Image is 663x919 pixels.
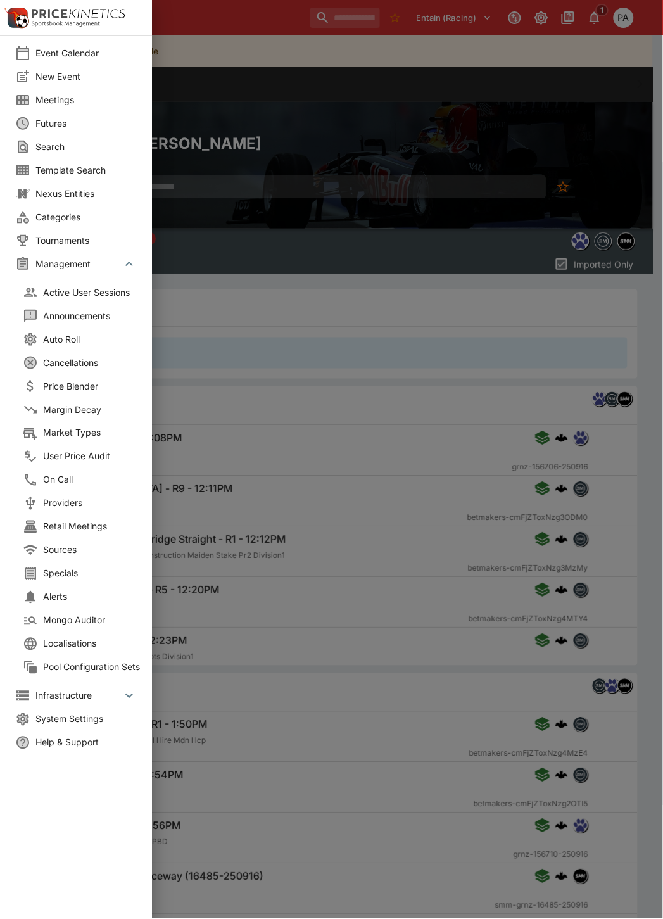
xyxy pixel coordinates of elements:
img: PriceKinetics Logo [4,5,29,30]
span: Margin Decay [43,403,144,416]
span: Mongo Auditor [43,614,144,627]
span: On Call [43,473,144,486]
span: Pool Configuration Sets [43,661,144,674]
span: Meetings [35,93,137,106]
span: Categories [35,210,137,224]
span: Alerts [43,590,144,604]
span: System Settings [35,713,137,726]
span: Retail Meetings [43,520,144,533]
span: Futures [35,117,137,130]
span: Auto Roll [43,333,144,346]
span: Cancellations [43,356,144,369]
span: Market Types [43,426,144,440]
span: Nexus Entities [35,187,137,200]
span: Help & Support [35,736,137,749]
span: Sources [43,543,144,557]
span: Price Blender [43,379,144,393]
span: User Price Audit [43,450,144,463]
span: Tournaments [35,234,137,247]
span: Localisations [43,637,144,650]
span: Announcements [43,309,144,322]
span: Specials [43,567,144,580]
img: PriceKinetics [32,9,125,18]
span: Active User Sessions [43,286,144,299]
img: Sportsbook Management [32,21,100,27]
span: Template Search [35,163,137,177]
span: Providers [43,497,144,510]
span: Search [35,140,137,153]
span: Management [35,257,122,270]
span: Event Calendar [35,46,137,60]
span: New Event [35,70,137,83]
span: Infrastructure [35,689,122,702]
